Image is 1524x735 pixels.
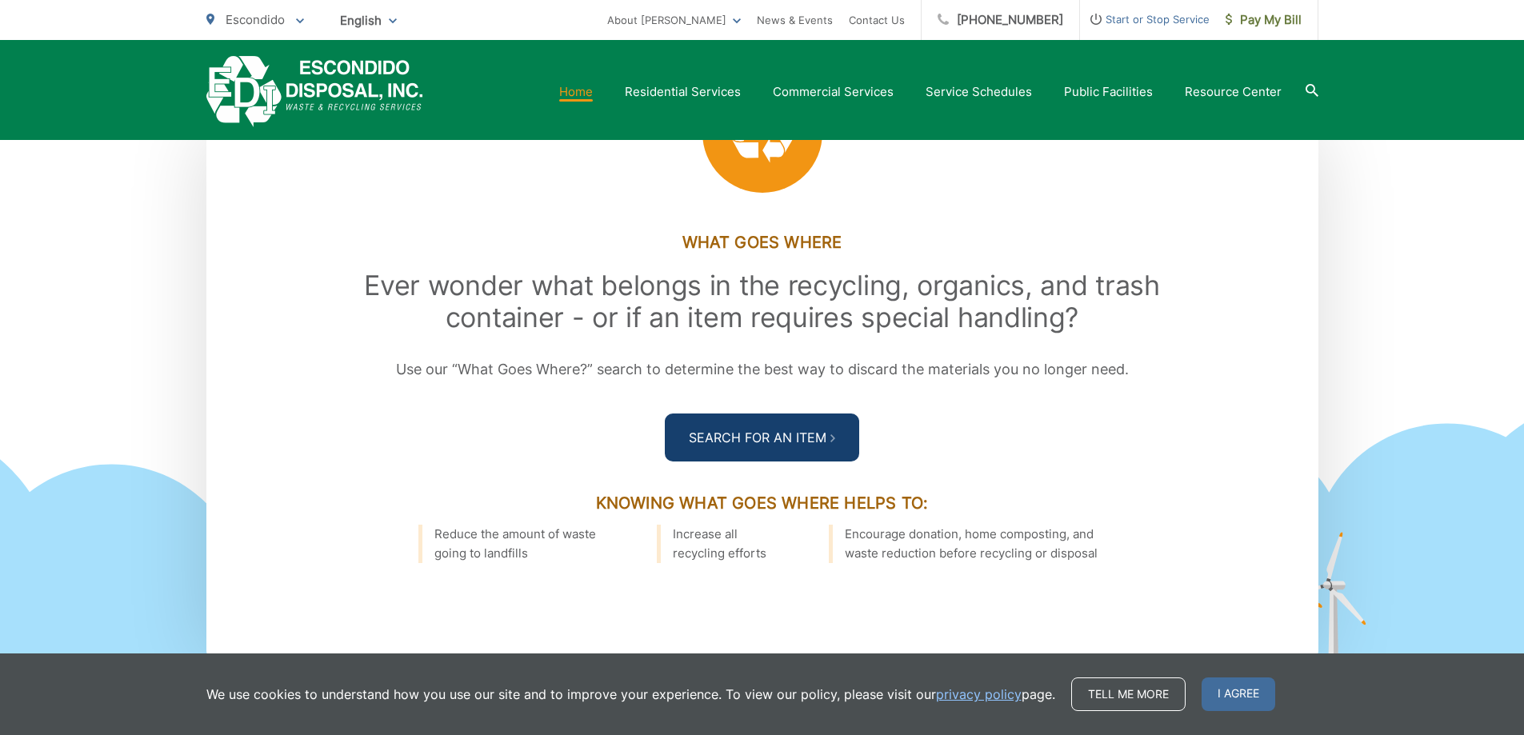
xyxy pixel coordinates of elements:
[1071,677,1186,711] a: Tell me more
[625,82,741,102] a: Residential Services
[829,525,1106,563] li: Encourage donation, home composting, and waste reduction before recycling or disposal
[206,685,1055,704] p: We use cookies to understand how you use our site and to improve your experience. To view our pol...
[328,6,409,34] span: English
[302,493,1222,513] h3: Knowing What Goes Where Helps To:
[302,358,1222,381] p: Use our “What Goes Where?” search to determine the best way to discard the materials you no longe...
[773,82,894,102] a: Commercial Services
[1202,677,1275,711] span: I agree
[226,12,285,27] span: Escondido
[1185,82,1282,102] a: Resource Center
[206,56,423,127] a: EDCD logo. Return to the homepage.
[926,82,1032,102] a: Service Schedules
[757,10,833,30] a: News & Events
[302,270,1222,334] h2: Ever wonder what belongs in the recycling, organics, and trash container - or if an item requires...
[849,10,905,30] a: Contact Us
[418,525,610,563] li: Reduce the amount of waste going to landfills
[1064,82,1153,102] a: Public Facilities
[1226,10,1302,30] span: Pay My Bill
[607,10,741,30] a: About [PERSON_NAME]
[936,685,1022,704] a: privacy policy
[665,413,859,461] a: Search For an Item
[559,82,593,102] a: Home
[302,233,1222,252] h3: What Goes Where
[657,525,780,563] li: Increase all recycling efforts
